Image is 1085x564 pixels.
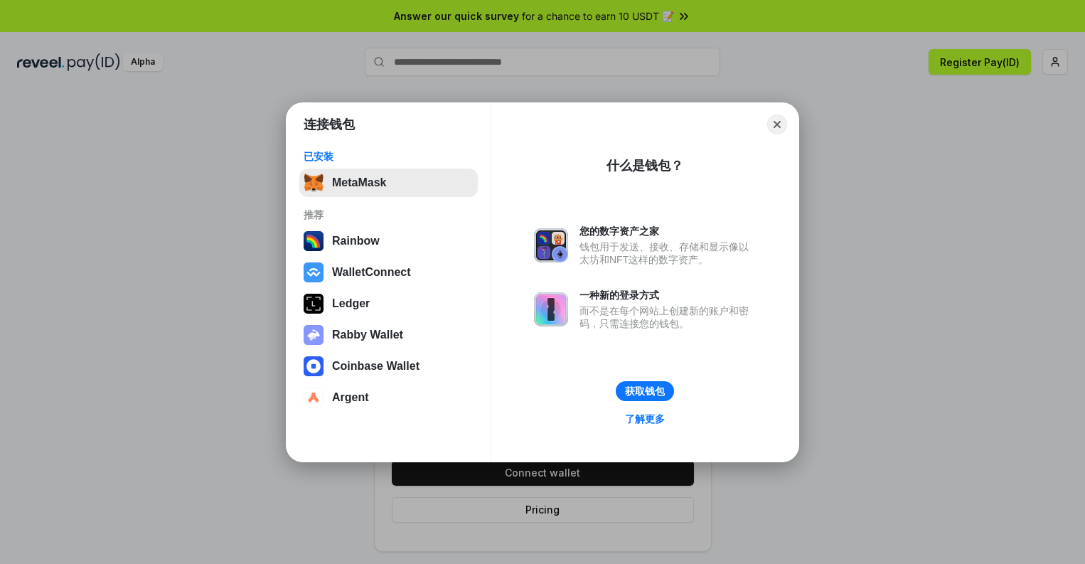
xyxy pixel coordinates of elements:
button: WalletConnect [299,258,478,287]
div: 什么是钱包？ [606,157,683,174]
button: Rainbow [299,227,478,255]
button: Argent [299,383,478,412]
div: 获取钱包 [625,385,665,398]
button: Close [767,115,787,134]
div: 钱包用于发送、接收、存储和显示像以太坊和NFT这样的数字资产。 [579,240,756,266]
div: 您的数字资产之家 [579,225,756,238]
div: MetaMask [332,176,386,189]
img: svg+xml,%3Csvg%20width%3D%2228%22%20height%3D%2228%22%20viewBox%3D%220%200%2028%2028%22%20fill%3D... [304,262,324,282]
div: Rabby Wallet [332,329,403,341]
div: 了解更多 [625,413,665,425]
div: 而不是在每个网站上创建新的账户和密码，只需连接您的钱包。 [579,304,756,330]
img: svg+xml,%3Csvg%20width%3D%2228%22%20height%3D%2228%22%20viewBox%3D%220%200%2028%2028%22%20fill%3D... [304,388,324,408]
div: Rainbow [332,235,380,248]
h1: 连接钱包 [304,116,355,133]
button: Coinbase Wallet [299,352,478,381]
a: 了解更多 [616,410,673,428]
img: svg+xml,%3Csvg%20xmlns%3D%22http%3A%2F%2Fwww.w3.org%2F2000%2Fsvg%22%20fill%3D%22none%22%20viewBox... [534,228,568,262]
div: Ledger [332,297,370,310]
div: WalletConnect [332,266,411,279]
button: 获取钱包 [616,381,674,401]
img: svg+xml,%3Csvg%20width%3D%2228%22%20height%3D%2228%22%20viewBox%3D%220%200%2028%2028%22%20fill%3D... [304,356,324,376]
img: svg+xml,%3Csvg%20xmlns%3D%22http%3A%2F%2Fwww.w3.org%2F2000%2Fsvg%22%20width%3D%2228%22%20height%3... [304,294,324,314]
div: Coinbase Wallet [332,360,419,373]
div: 已安装 [304,150,474,163]
div: 推荐 [304,208,474,221]
div: Argent [332,391,369,404]
div: 一种新的登录方式 [579,289,756,302]
img: svg+xml,%3Csvg%20xmlns%3D%22http%3A%2F%2Fwww.w3.org%2F2000%2Fsvg%22%20fill%3D%22none%22%20viewBox... [304,325,324,345]
img: svg+xml,%3Csvg%20xmlns%3D%22http%3A%2F%2Fwww.w3.org%2F2000%2Fsvg%22%20fill%3D%22none%22%20viewBox... [534,292,568,326]
button: MetaMask [299,169,478,197]
button: Ledger [299,289,478,318]
img: svg+xml,%3Csvg%20width%3D%22120%22%20height%3D%22120%22%20viewBox%3D%220%200%20120%20120%22%20fil... [304,231,324,251]
img: svg+xml,%3Csvg%20fill%3D%22none%22%20height%3D%2233%22%20viewBox%3D%220%200%2035%2033%22%20width%... [304,173,324,193]
button: Rabby Wallet [299,321,478,349]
